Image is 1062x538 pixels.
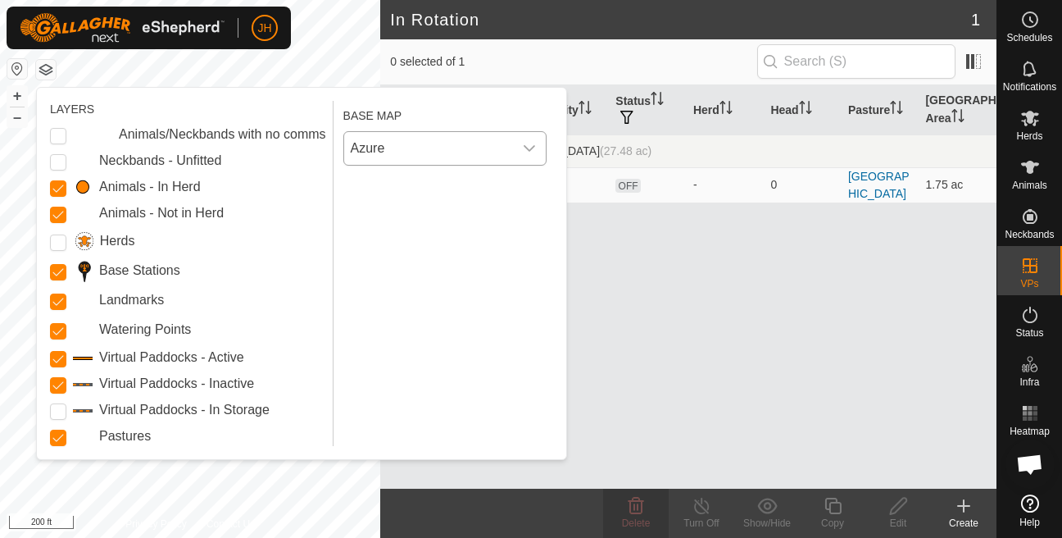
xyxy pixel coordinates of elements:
div: LAYERS [50,101,326,118]
span: Neckbands [1005,230,1054,239]
span: Animals [1012,180,1047,190]
label: Watering Points [99,320,191,340]
button: Reset Map [7,59,27,79]
th: Status [609,85,687,135]
label: Pastures [99,426,151,446]
div: BASE MAP [343,101,547,125]
label: Herds [100,231,135,251]
th: Pasture [842,85,919,135]
span: Azure [344,132,513,165]
span: JH [257,20,271,37]
label: Animals/Neckbands with no comms [119,125,326,144]
th: Herd [687,85,765,135]
div: Turn Off [669,516,734,531]
a: Help [997,488,1062,534]
div: Create [931,516,996,531]
td: Valid [532,167,610,203]
a: Contact Us [206,517,255,531]
label: Base Stations [99,261,180,280]
label: Virtual Paddocks - Inactive [99,374,254,394]
span: VPs [1020,279,1038,289]
label: Neckbands - Unfitted [99,151,221,171]
label: Animals - Not in Herd [99,203,224,223]
button: Map Layers [36,60,56,80]
label: Virtual Paddocks - In Storage [99,400,270,420]
p-sorticon: Activate to sort [799,103,812,116]
td: 0 [764,167,842,203]
th: Head [764,85,842,135]
div: Show/Hide [734,516,800,531]
p-sorticon: Activate to sort [890,103,903,116]
div: - [693,176,758,194]
span: 1 [971,7,980,32]
th: Validity [532,85,610,135]
span: Infra [1019,377,1039,387]
td: 1.75 ac [919,167,996,203]
span: Schedules [1006,33,1052,43]
th: [GEOGRAPHIC_DATA] Area [919,85,996,135]
span: Status [1015,328,1043,338]
span: Help [1019,517,1040,527]
p-sorticon: Activate to sort [579,103,592,116]
img: Gallagher Logo [20,13,225,43]
a: Privacy Policy [125,517,187,531]
div: dropdown trigger [513,132,546,165]
label: Virtual Paddocks - Active [99,348,244,367]
th: VP [454,85,532,135]
span: OFF [615,179,640,193]
span: Herds [1016,131,1042,141]
button: + [7,86,27,106]
p-sorticon: Activate to sort [719,103,733,116]
input: Search (S) [757,44,955,79]
p-sorticon: Activate to sort [651,94,664,107]
h2: In Rotation [390,10,971,30]
div: Copy [800,516,865,531]
span: (27.48 ac) [600,144,651,157]
span: Notifications [1003,82,1056,92]
label: Animals - In Herd [99,177,201,197]
label: Landmarks [99,290,164,310]
button: – [7,107,27,127]
span: Delete [622,517,651,529]
span: Heatmap [1010,426,1050,436]
p-sorticon: Activate to sort [951,112,964,125]
span: 0 selected of 1 [390,53,756,71]
div: Edit [865,516,931,531]
a: [GEOGRAPHIC_DATA] [848,170,910,200]
div: Open chat [1005,440,1055,489]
